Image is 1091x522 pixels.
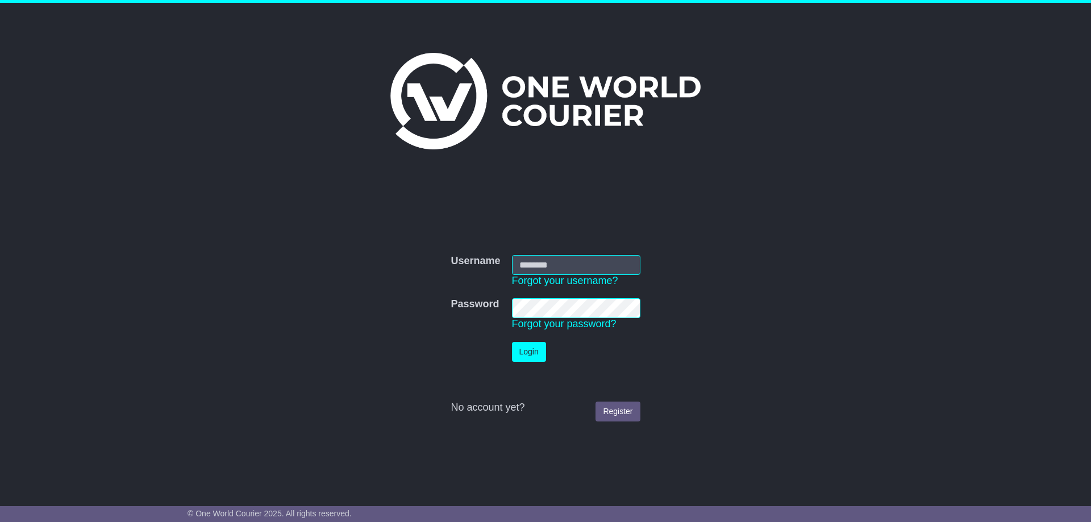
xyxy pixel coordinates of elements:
img: One World [390,53,701,149]
button: Login [512,342,546,362]
span: © One World Courier 2025. All rights reserved. [188,509,352,518]
label: Password [451,298,499,311]
a: Forgot your username? [512,275,618,286]
a: Forgot your password? [512,318,617,329]
div: No account yet? [451,402,640,414]
label: Username [451,255,500,268]
a: Register [596,402,640,421]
